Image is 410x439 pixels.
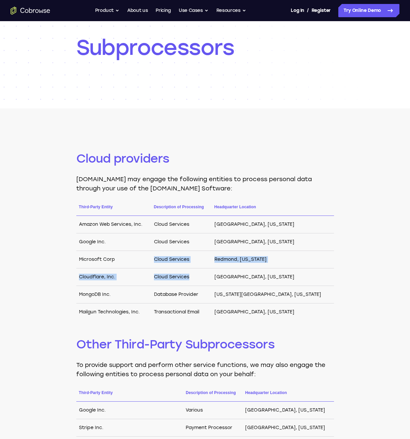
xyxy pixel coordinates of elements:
td: Mailgun Technologies, Inc. [76,303,151,321]
p: To provide support and perform other service functions, we may also engage the following entities... [76,360,334,379]
button: Use Cases [179,4,208,17]
td: Database Provider [151,286,212,303]
td: Google Inc. [76,402,183,419]
h2: Cloud providers [76,151,334,167]
td: [US_STATE][GEOGRAPHIC_DATA], [US_STATE] [212,286,334,303]
td: [GEOGRAPHIC_DATA], [US_STATE] [212,233,334,251]
td: Cloud Services [151,268,212,286]
td: Transactional Email [151,303,212,321]
th: Third-Party Entity [76,389,183,402]
th: Description of Processing [183,389,242,402]
p: [DOMAIN_NAME] may engage the following entities to process personal data through your use of the ... [76,175,334,193]
th: Headquarter Location [242,389,334,402]
button: Resources [216,4,246,17]
td: Stripe Inc. [76,419,183,437]
a: About us [127,4,148,17]
td: [GEOGRAPHIC_DATA], [US_STATE] [242,402,334,419]
td: Cloud Services [151,251,212,268]
td: Amazon Web Services, Inc. [76,216,151,233]
a: Log In [291,4,304,17]
td: [GEOGRAPHIC_DATA], [US_STATE] [212,216,334,233]
span: / [307,7,309,15]
th: Description of Processing [151,204,212,216]
td: Google Inc. [76,233,151,251]
a: Try Online Demo [338,4,399,17]
a: Go to the home page [11,7,50,15]
th: Third-Party Entity [76,204,151,216]
td: Various [183,402,242,419]
a: Register [312,4,331,17]
td: Microsoft Corp [76,251,151,268]
td: Cloud Services [151,216,212,233]
td: Payment Processor [183,419,242,437]
td: Cloudflare, Inc. [76,268,151,286]
td: MongoDB Inc. [76,286,151,303]
h1: Subprocessors [76,34,334,61]
td: Cloud Services [151,233,212,251]
a: Pricing [156,4,171,17]
td: [GEOGRAPHIC_DATA], [US_STATE] [212,268,334,286]
td: Redmond, [US_STATE] [212,251,334,268]
td: [GEOGRAPHIC_DATA], [US_STATE] [212,303,334,321]
h2: Other Third-Party Subprocessors [76,337,334,352]
button: Product [95,4,120,17]
th: Headquarter Location [212,204,334,216]
td: [GEOGRAPHIC_DATA], [US_STATE] [242,419,334,437]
